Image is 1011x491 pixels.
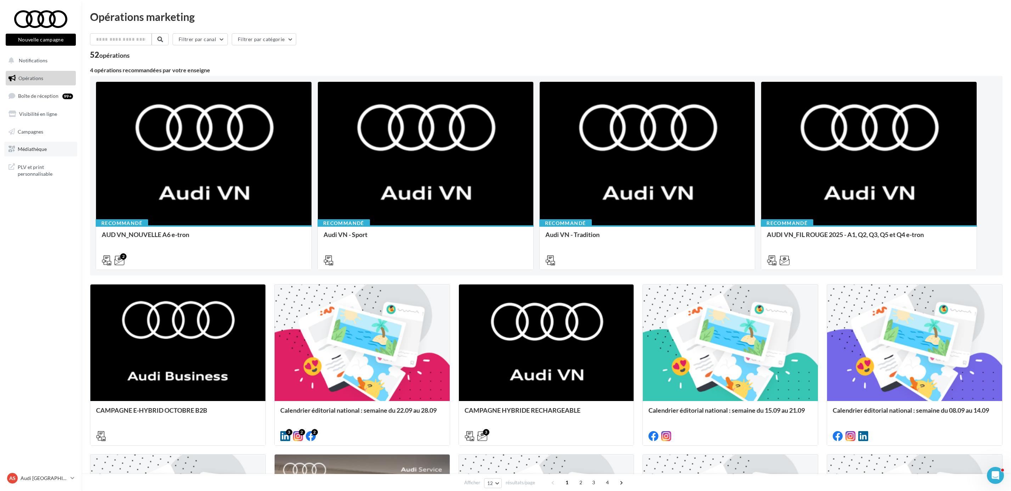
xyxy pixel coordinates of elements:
span: 1 [561,477,573,488]
a: Visibilité en ligne [4,107,77,122]
div: AUD VN_NOUVELLE A6 e-tron [102,231,306,245]
span: Notifications [19,57,47,63]
div: Recommandé [318,219,370,227]
span: Afficher [464,479,480,486]
span: 12 [487,480,493,486]
iframe: Intercom live chat [987,467,1004,484]
span: résultats/page [506,479,535,486]
div: Calendrier éditorial national : semaine du 15.09 au 21.09 [648,407,812,421]
button: Notifications [4,53,74,68]
div: 52 [90,51,130,59]
p: Audi [GEOGRAPHIC_DATA] [21,475,68,482]
div: 2 [120,253,127,260]
div: Calendrier éditorial national : semaine du 22.09 au 28.09 [280,407,444,421]
div: 3 [483,429,489,435]
div: Calendrier éditorial national : semaine du 08.09 au 14.09 [833,407,996,421]
span: Campagnes [18,128,43,134]
div: 4 opérations recommandées par votre enseigne [90,67,1002,73]
a: Boîte de réception99+ [4,88,77,103]
div: CAMPAGNE E-HYBRID OCTOBRE B2B [96,407,260,421]
button: Nouvelle campagne [6,34,76,46]
a: Campagnes [4,124,77,139]
span: 2 [575,477,586,488]
a: AS Audi [GEOGRAPHIC_DATA] [6,472,76,485]
span: PLV et print personnalisable [18,162,73,177]
div: Opérations marketing [90,11,1002,22]
div: 3 [286,429,292,435]
span: Boîte de réception [18,93,58,99]
a: Médiathèque [4,142,77,157]
button: Filtrer par catégorie [232,33,296,45]
div: 2 [311,429,318,435]
span: 3 [588,477,599,488]
div: Recommandé [539,219,592,227]
div: Audi VN - Sport [324,231,528,245]
div: Recommandé [96,219,148,227]
span: Médiathèque [18,146,47,152]
button: Filtrer par canal [173,33,228,45]
button: 12 [484,478,502,488]
span: AS [9,475,16,482]
span: Visibilité en ligne [19,111,57,117]
div: Recommandé [761,219,813,227]
div: CAMPAGNE HYBRIDE RECHARGEABLE [465,407,628,421]
div: opérations [99,52,130,58]
a: PLV et print personnalisable [4,159,77,180]
span: 4 [602,477,613,488]
div: Audi VN - Tradition [545,231,749,245]
span: Opérations [18,75,43,81]
div: 99+ [62,94,73,99]
div: AUDI VN_FIL ROUGE 2025 - A1, Q2, Q3, Q5 et Q4 e-tron [767,231,971,245]
div: 2 [299,429,305,435]
a: Opérations [4,71,77,86]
